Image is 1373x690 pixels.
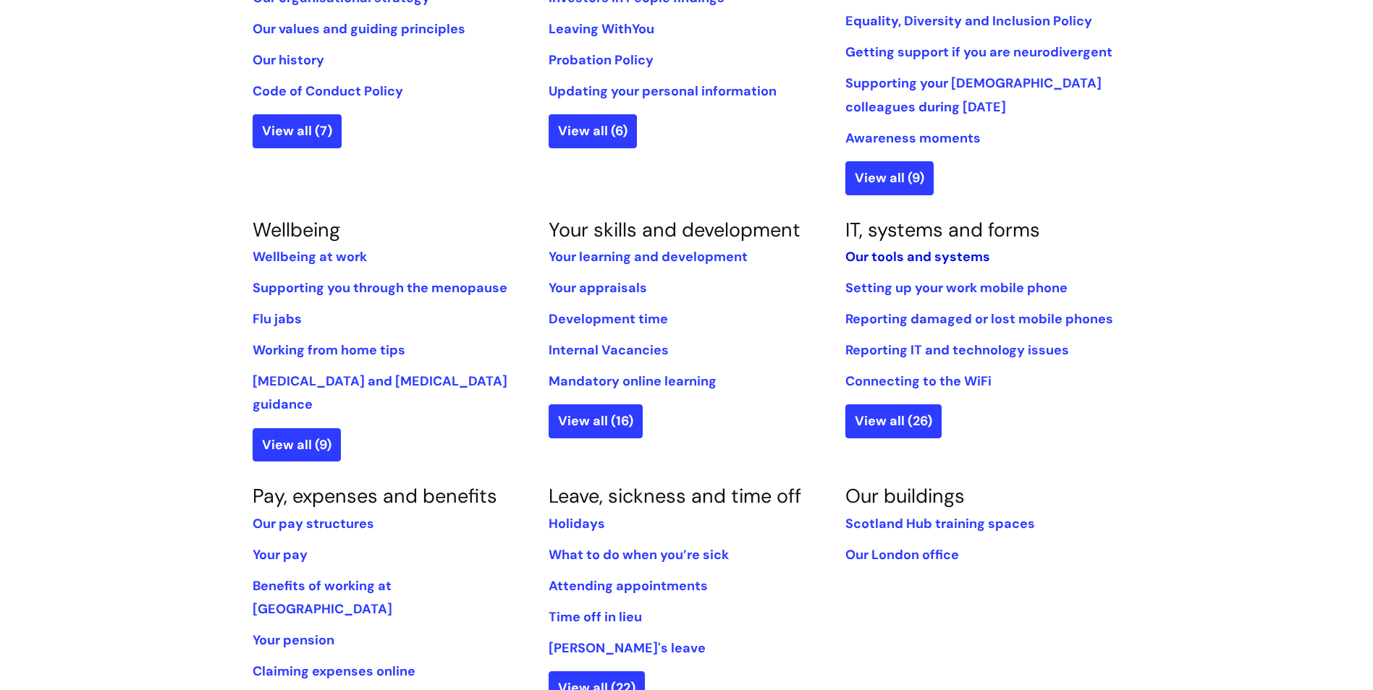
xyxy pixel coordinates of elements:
a: View all (6) [549,114,637,148]
a: Scotland Hub training spaces [845,515,1035,532]
a: Probation Policy [549,51,654,69]
a: [PERSON_NAME]'s leave [549,639,706,657]
a: Holidays [549,515,605,532]
a: Our tools and systems [845,248,990,265]
a: View all (16) [549,404,643,438]
a: Our pay structures [253,515,374,532]
a: Mandatory online learning [549,372,717,390]
a: Your skills and development [549,217,800,242]
a: Wellbeing at work [253,248,367,265]
a: Connecting to the WiFi [845,372,992,390]
a: Setting up your work mobile phone [845,279,1068,297]
a: Wellbeing [253,217,340,242]
a: View all (26) [845,404,942,438]
a: Our buildings [845,483,965,508]
a: Reporting IT and technology issues [845,341,1069,359]
a: Equality, Diversity and Inclusion Policy [845,12,1092,30]
a: Our values and guiding principles [253,20,465,38]
a: Attending appointments [549,577,708,595]
a: Your learning and development [549,248,748,265]
a: Flu jabs [253,310,302,328]
a: Supporting you through the menopause [253,279,507,297]
a: View all (9) [253,428,341,461]
a: Your appraisals [549,279,647,297]
a: Time off in lieu [549,608,642,626]
a: Getting support if you are neurodivergent [845,43,1112,61]
a: Code of Conduct Policy [253,82,403,100]
a: Our history [253,51,324,69]
a: Supporting your [DEMOGRAPHIC_DATA] colleagues during [DATE] [845,74,1102,115]
a: Your pension [253,631,334,649]
a: Reporting damaged or lost mobile phones [845,310,1113,328]
a: [MEDICAL_DATA] and [MEDICAL_DATA] guidance [253,372,507,413]
a: Development time [549,310,668,328]
a: IT, systems and forms [845,217,1040,242]
a: Leaving WithYou [549,20,654,38]
a: Leave, sickness and time off [549,483,801,508]
a: Updating your personal information [549,82,777,100]
a: Internal Vacancies [549,341,669,359]
a: Our London office [845,546,959,563]
a: Pay, expenses and benefits [253,483,497,508]
a: Working from home tips [253,341,405,359]
a: What to do when you’re sick [549,546,729,563]
a: Your pay [253,546,308,563]
a: View all (9) [845,161,934,195]
a: View all (7) [253,114,342,148]
a: Awareness moments [845,129,981,147]
a: Claiming expenses online [253,663,415,680]
a: Benefits of working at [GEOGRAPHIC_DATA] [253,577,392,618]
